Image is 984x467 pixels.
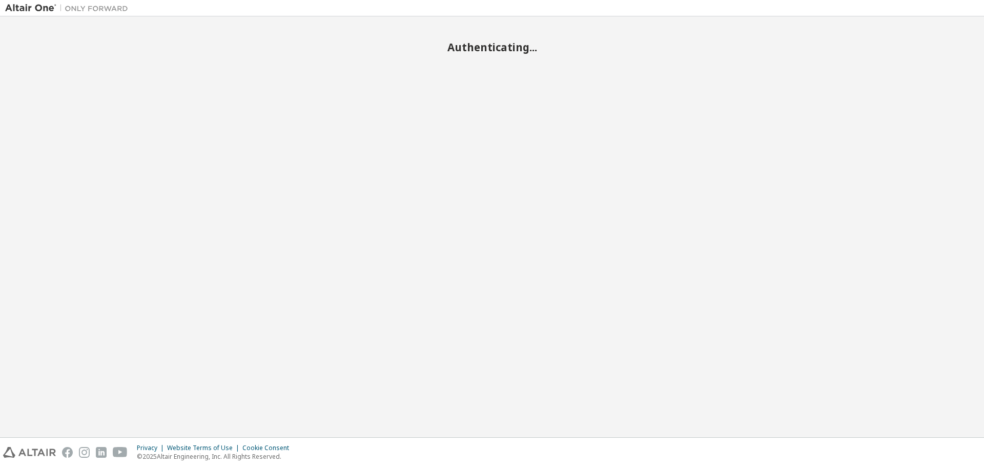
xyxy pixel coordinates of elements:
div: Website Terms of Use [167,444,242,452]
div: Privacy [137,444,167,452]
img: Altair One [5,3,133,13]
img: youtube.svg [113,447,128,458]
div: Cookie Consent [242,444,295,452]
img: linkedin.svg [96,447,107,458]
img: facebook.svg [62,447,73,458]
p: © 2025 Altair Engineering, Inc. All Rights Reserved. [137,452,295,461]
img: altair_logo.svg [3,447,56,458]
h2: Authenticating... [5,40,979,54]
img: instagram.svg [79,447,90,458]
